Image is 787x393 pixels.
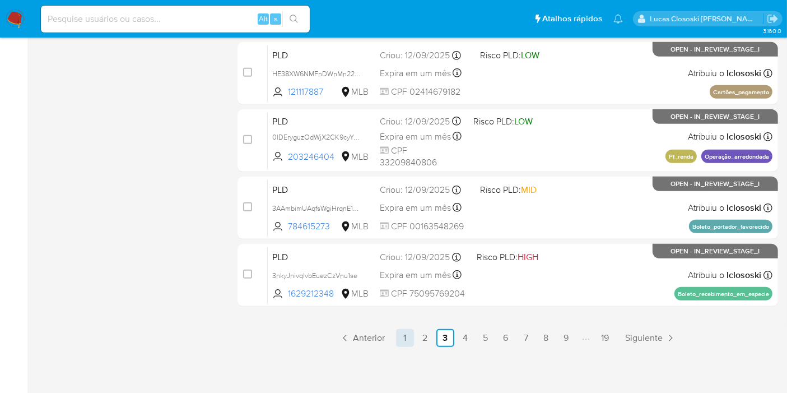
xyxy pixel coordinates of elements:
[41,12,310,26] input: Pesquise usuários ou casos...
[767,13,779,25] a: Sair
[542,13,602,25] span: Atalhos rápidos
[763,26,781,35] span: 3.160.0
[282,11,305,27] button: search-icon
[274,13,277,24] span: s
[613,14,623,24] a: Notificações
[259,13,268,24] span: Alt
[650,13,763,24] p: lucas.clososki@mercadolivre.com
